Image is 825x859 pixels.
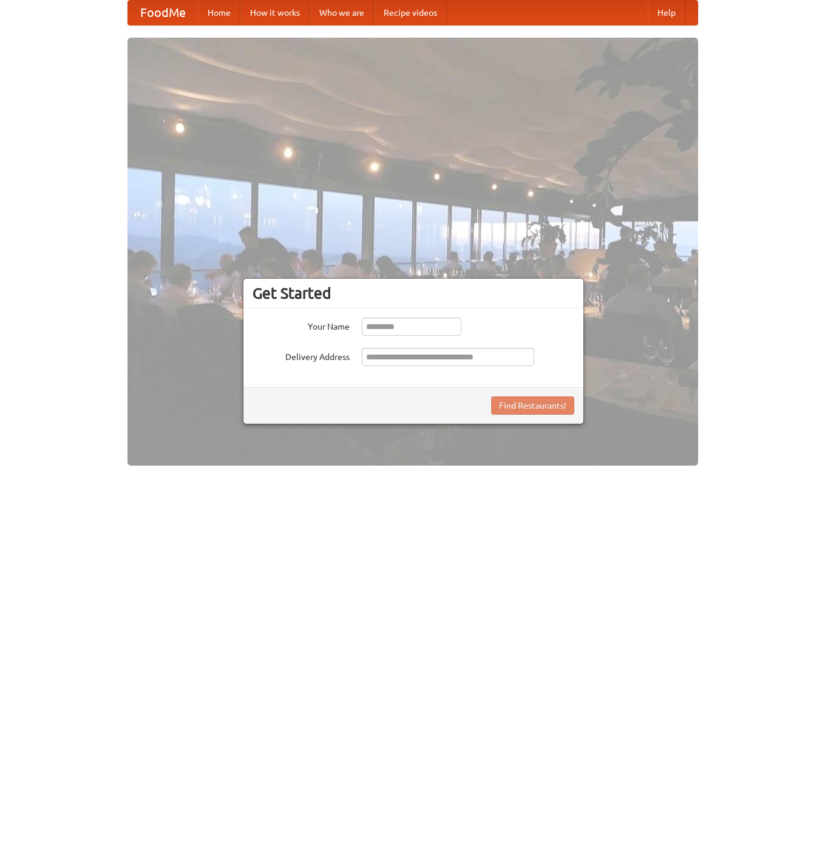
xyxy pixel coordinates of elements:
[310,1,374,25] a: Who we are
[198,1,240,25] a: Home
[240,1,310,25] a: How it works
[253,317,350,333] label: Your Name
[128,1,198,25] a: FoodMe
[648,1,685,25] a: Help
[491,396,574,415] button: Find Restaurants!
[374,1,447,25] a: Recipe videos
[253,284,574,302] h3: Get Started
[253,348,350,363] label: Delivery Address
